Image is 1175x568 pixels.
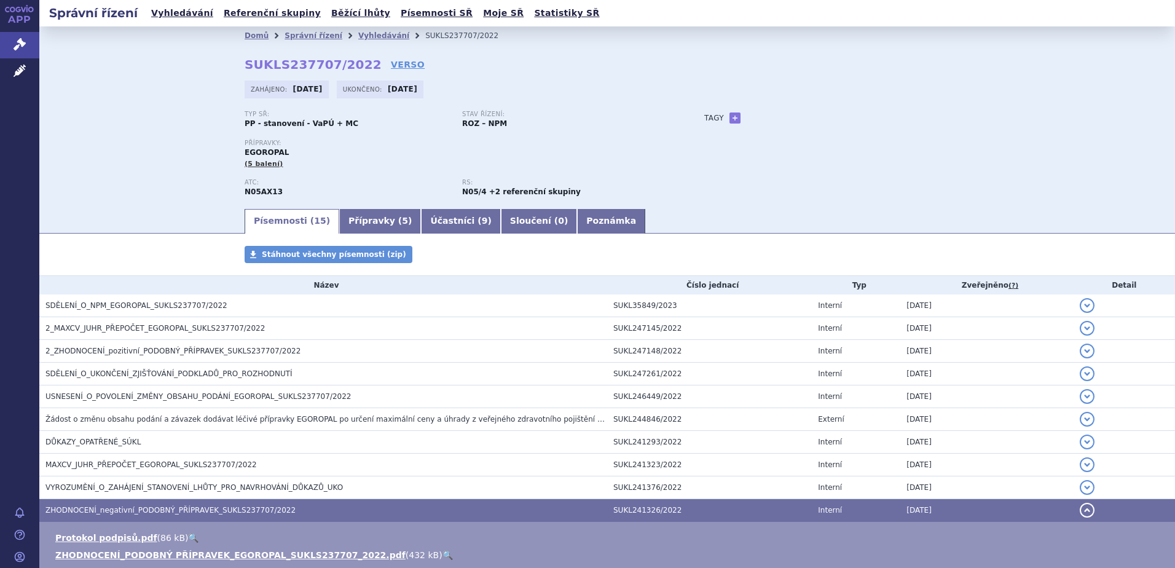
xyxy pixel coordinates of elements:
th: Název [39,276,607,294]
td: [DATE] [900,340,1073,363]
span: Interní [818,324,842,333]
strong: paliperidon [462,187,486,196]
strong: ROZ – NPM [462,119,507,128]
span: MAXCV_JUHR_PŘEPOČET_EGOROPAL_SUKLS237707/2022 [45,460,257,469]
p: ATC: [245,179,450,186]
button: detail [1080,457,1094,472]
td: [DATE] [900,385,1073,408]
p: Stav řízení: [462,111,667,118]
td: [DATE] [900,476,1073,499]
a: Stáhnout všechny písemnosti (zip) [245,246,412,263]
th: Zveřejněno [900,276,1073,294]
abbr: (?) [1008,282,1018,290]
td: SUKL241376/2022 [607,476,812,499]
td: [DATE] [900,363,1073,385]
button: detail [1080,389,1094,404]
button: detail [1080,480,1094,495]
td: SUKL244846/2022 [607,408,812,431]
td: SUKL247148/2022 [607,340,812,363]
a: Písemnosti SŘ [397,5,476,22]
td: [DATE] [900,294,1073,317]
span: Interní [818,483,842,492]
a: Poznámka [577,209,645,234]
td: [DATE] [900,317,1073,340]
span: Zahájeno: [251,84,289,94]
span: 5 [402,216,408,226]
span: Interní [818,301,842,310]
td: [DATE] [900,499,1073,522]
span: 0 [558,216,564,226]
span: Stáhnout všechny písemnosti (zip) [262,250,406,259]
strong: [DATE] [388,85,417,93]
span: 2_MAXCV_JUHR_PŘEPOČET_EGOROPAL_SUKLS237707/2022 [45,324,265,333]
td: SUKL247261/2022 [607,363,812,385]
th: Typ [812,276,900,294]
a: Správní řízení [285,31,342,40]
li: ( ) [55,532,1163,544]
a: VERSO [391,58,425,71]
h3: Tagy [704,111,724,125]
td: [DATE] [900,431,1073,454]
span: Žádost o změnu obsahu podání a závazek dodávat léčivé přípravky EGOROPAL po určení maximální ceny... [45,415,718,424]
a: Domů [245,31,269,40]
td: SUKL241323/2022 [607,454,812,476]
span: Interní [818,438,842,446]
button: detail [1080,298,1094,313]
span: USNESENÍ_O_POVOLENÍ_ZMĚNY_OBSAHU_PODÁNÍ_EGOROPAL_SUKLS237707/2022 [45,392,351,401]
a: Statistiky SŘ [530,5,603,22]
strong: +2 referenční skupiny [489,187,581,196]
a: Moje SŘ [479,5,527,22]
strong: SUKLS237707/2022 [245,57,382,72]
a: Účastníci (9) [421,209,500,234]
li: SUKLS237707/2022 [425,26,514,45]
strong: PALIPERIDON [245,187,283,196]
h2: Správní řízení [39,4,147,22]
span: Interní [818,347,842,355]
span: SDĚLENÍ_O_NPM_EGOROPAL_SUKLS237707/2022 [45,301,227,310]
span: SDĚLENÍ_O_UKONČENÍ_ZJIŠŤOVÁNÍ_PODKLADŮ_PRO_ROZHODNUTÍ [45,369,293,378]
a: ZHODNOCENÍ_PODOBNÝ PŘÍPRAVEK_EGOROPAL_SUKLS237707_2022.pdf [55,550,406,560]
td: [DATE] [900,408,1073,431]
td: SUKL241326/2022 [607,499,812,522]
strong: [DATE] [293,85,323,93]
p: RS: [462,179,667,186]
span: 86 kB [160,533,185,543]
th: Číslo jednací [607,276,812,294]
td: [DATE] [900,454,1073,476]
p: Přípravky: [245,140,680,147]
span: 2_ZHODNOCENÍ_pozitivní_PODOBNÝ_PŘÍPRAVEK_SUKLS237707/2022 [45,347,301,355]
th: Detail [1074,276,1175,294]
td: SUKL247145/2022 [607,317,812,340]
strong: PP - stanovení - VaPÚ + MC [245,119,358,128]
a: Přípravky (5) [339,209,421,234]
span: Ukončeno: [343,84,385,94]
button: detail [1080,412,1094,427]
span: DŮKAZY_OPATŘENÉ_SÚKL [45,438,141,446]
span: 9 [482,216,488,226]
span: EGOROPAL [245,148,289,157]
a: Vyhledávání [358,31,409,40]
td: SUKL35849/2023 [607,294,812,317]
button: detail [1080,503,1094,518]
a: + [729,112,741,124]
a: Referenční skupiny [220,5,324,22]
button: detail [1080,435,1094,449]
span: Externí [818,415,844,424]
a: Běžící lhůty [328,5,394,22]
span: Interní [818,506,842,515]
a: Sloučení (0) [501,209,577,234]
a: Vyhledávání [147,5,217,22]
span: Interní [818,369,842,378]
td: SUKL241293/2022 [607,431,812,454]
button: detail [1080,366,1094,381]
span: Interní [818,460,842,469]
li: ( ) [55,549,1163,561]
span: Interní [818,392,842,401]
a: 🔍 [188,533,198,543]
span: VYROZUMĚNÍ_O_ZAHÁJENÍ_STANOVENÍ_LHŮTY_PRO_NAVRHOVÁNÍ_DŮKAZŮ_UKO [45,483,343,492]
p: Typ SŘ: [245,111,450,118]
a: 🔍 [442,550,453,560]
span: (5 balení) [245,160,283,168]
a: Písemnosti (15) [245,209,339,234]
span: ZHODNOCENÍ_negativní_PODOBNÝ_PŘÍPRAVEK_SUKLS237707/2022 [45,506,296,515]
